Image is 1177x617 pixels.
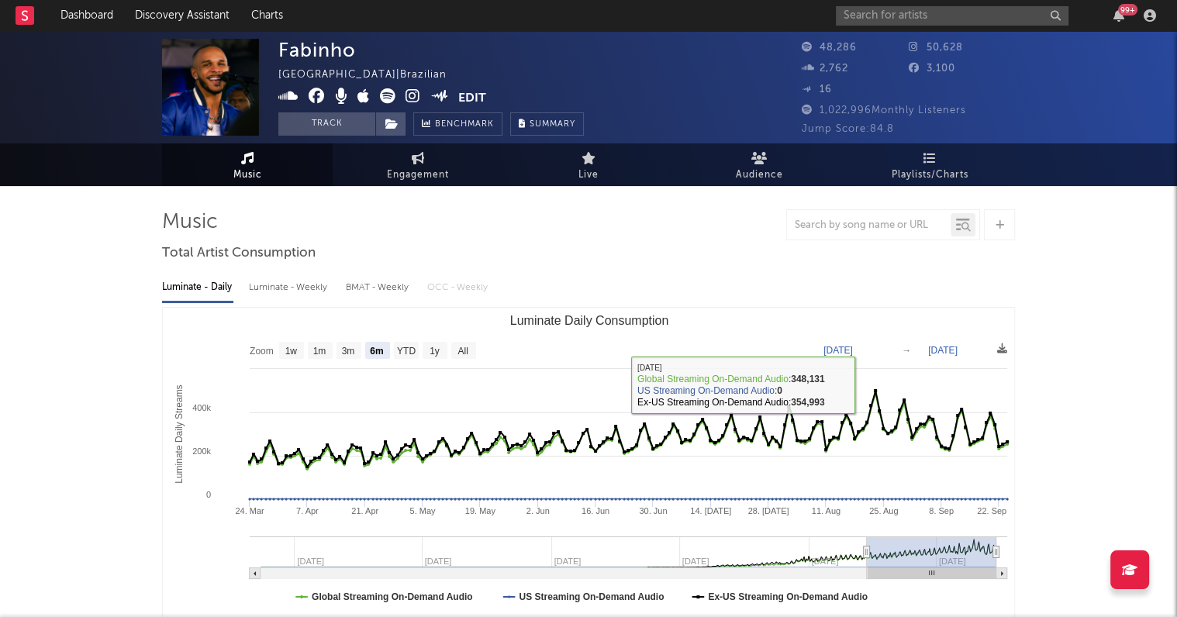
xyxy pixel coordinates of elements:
div: [GEOGRAPHIC_DATA] | Brazilian [278,66,464,84]
span: Live [578,166,599,184]
a: Benchmark [413,112,502,136]
div: Luminate - Daily [162,274,233,301]
text: YTD [397,346,416,357]
text: 30. Jun [639,506,667,515]
text: 5. May [410,506,437,515]
text: [DATE] [928,345,958,356]
span: 16 [802,84,832,95]
span: 3,100 [909,64,955,74]
span: Playlists/Charts [892,166,968,184]
text: 22. Sep [977,506,1006,515]
div: 99 + [1118,4,1137,16]
text: 8. Sep [929,506,954,515]
span: 50,628 [909,43,963,53]
a: Live [503,143,674,186]
text: 25. Aug [869,506,898,515]
text: 14. [DATE] [690,506,731,515]
text: 400k [192,403,211,412]
text: 11. Aug [812,506,840,515]
text: Luminate Daily Streams [174,384,185,483]
text: Zoom [250,346,274,357]
text: 0 [206,490,211,499]
a: Playlists/Charts [844,143,1015,186]
text: 2. Jun [526,506,550,515]
text: 1y [430,346,440,357]
span: Audience [736,166,783,184]
button: Track [278,112,375,136]
a: Music [162,143,333,186]
span: Jump Score: 84.8 [802,124,894,134]
text: 7. Apr [296,506,319,515]
text: 19. May [465,506,496,515]
a: Audience [674,143,844,186]
span: Total Artist Consumption [162,244,316,263]
text: Luminate Daily Consumption [510,314,669,327]
text: 16. Jun [582,506,609,515]
text: 3m [342,346,355,357]
button: Summary [510,112,584,136]
span: Music [233,166,262,184]
button: 99+ [1113,9,1124,22]
span: 1,022,996 Monthly Listeners [802,105,966,115]
div: Fabinho [278,39,356,61]
input: Search by song name or URL [787,219,951,232]
text: Global Streaming On-Demand Audio [312,591,473,602]
input: Search for artists [836,6,1068,26]
div: Luminate - Weekly [249,274,330,301]
a: Engagement [333,143,503,186]
button: Edit [458,88,486,108]
text: 28. [DATE] [748,506,789,515]
text: 21. Apr [351,506,378,515]
text: 1m [313,346,326,357]
text: [DATE] [823,345,853,356]
text: → [902,345,911,356]
span: Benchmark [435,115,494,134]
span: Engagement [387,166,449,184]
text: 1w [285,346,298,357]
text: 200k [192,446,211,456]
text: 6m [370,346,383,357]
span: 48,286 [802,43,857,53]
text: Ex-US Streaming On-Demand Audio [708,591,868,602]
span: 2,762 [802,64,848,74]
text: All [457,346,468,357]
text: US Streaming On-Demand Audio [519,591,664,602]
text: 24. Mar [235,506,264,515]
div: BMAT - Weekly [346,274,412,301]
span: Summary [530,120,575,129]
